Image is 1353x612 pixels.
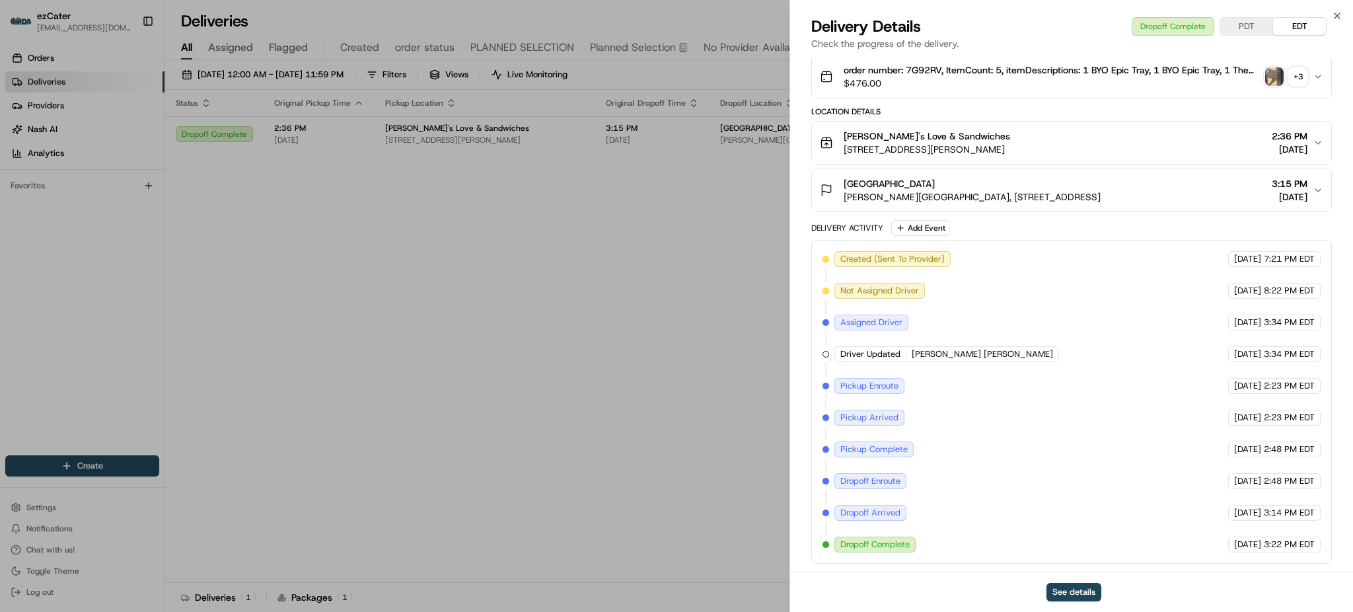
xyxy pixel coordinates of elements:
[106,186,217,210] a: 💻API Documentation
[812,56,1331,98] button: order number: 7G92RV, ItemCount: 5, itemDescriptions: 1 BYO Epic Tray, 1 BYO Epic Tray, 1 The Dir...
[1264,507,1315,519] span: 3:14 PM EDT
[811,106,1332,117] div: Location Details
[45,139,167,150] div: We're available if you need us!
[1273,18,1326,35] button: EDT
[1265,67,1307,86] button: photo_proof_of_delivery image+3
[1272,143,1307,156] span: [DATE]
[840,475,900,487] span: Dropoff Enroute
[844,63,1260,77] span: order number: 7G92RV, ItemCount: 5, itemDescriptions: 1 BYO Epic Tray, 1 BYO Epic Tray, 1 The Dir...
[840,443,908,455] span: Pickup Complete
[13,193,24,204] div: 📗
[13,13,40,40] img: Nash
[840,539,910,551] span: Dropoff Complete
[1234,507,1261,519] span: [DATE]
[1234,317,1261,328] span: [DATE]
[844,77,1260,90] span: $476.00
[8,186,106,210] a: 📗Knowledge Base
[840,317,902,328] span: Assigned Driver
[840,285,919,297] span: Not Assigned Driver
[26,192,101,205] span: Knowledge Base
[812,169,1331,211] button: [GEOGRAPHIC_DATA][PERSON_NAME][GEOGRAPHIC_DATA], [STREET_ADDRESS]3:15 PM[DATE]
[1234,253,1261,265] span: [DATE]
[1264,412,1315,424] span: 2:23 PM EDT
[1264,380,1315,392] span: 2:23 PM EDT
[1264,539,1315,551] span: 3:22 PM EDT
[840,507,900,519] span: Dropoff Arrived
[811,37,1332,50] p: Check the progress of the delivery.
[891,220,950,236] button: Add Event
[1272,190,1307,204] span: [DATE]
[1264,348,1315,360] span: 3:34 PM EDT
[1264,285,1315,297] span: 8:22 PM EDT
[13,53,240,74] p: Welcome 👋
[1289,67,1307,86] div: + 3
[844,130,1010,143] span: [PERSON_NAME]'s Love & Sandwiches
[912,348,1053,360] span: [PERSON_NAME] [PERSON_NAME]
[45,126,217,139] div: Start new chat
[1234,285,1261,297] span: [DATE]
[1234,348,1261,360] span: [DATE]
[1234,475,1261,487] span: [DATE]
[844,190,1101,204] span: [PERSON_NAME][GEOGRAPHIC_DATA], [STREET_ADDRESS]
[1272,130,1307,143] span: 2:36 PM
[112,193,122,204] div: 💻
[812,122,1331,164] button: [PERSON_NAME]'s Love & Sandwiches[STREET_ADDRESS][PERSON_NAME]2:36 PM[DATE]
[1264,253,1315,265] span: 7:21 PM EDT
[1264,443,1315,455] span: 2:48 PM EDT
[1234,412,1261,424] span: [DATE]
[13,126,37,150] img: 1736555255976-a54dd68f-1ca7-489b-9aae-adbdc363a1c4
[1272,177,1307,190] span: 3:15 PM
[1234,380,1261,392] span: [DATE]
[811,16,921,37] span: Delivery Details
[1220,18,1273,35] button: PDT
[840,253,945,265] span: Created (Sent To Provider)
[1046,583,1101,601] button: See details
[844,177,935,190] span: [GEOGRAPHIC_DATA]
[131,224,160,234] span: Pylon
[125,192,212,205] span: API Documentation
[1264,475,1315,487] span: 2:48 PM EDT
[844,143,1010,156] span: [STREET_ADDRESS][PERSON_NAME]
[1234,539,1261,551] span: [DATE]
[840,380,898,392] span: Pickup Enroute
[840,412,898,424] span: Pickup Arrived
[93,223,160,234] a: Powered byPylon
[1234,443,1261,455] span: [DATE]
[840,348,900,360] span: Driver Updated
[1264,317,1315,328] span: 3:34 PM EDT
[225,130,240,146] button: Start new chat
[34,85,218,99] input: Clear
[1265,67,1284,86] img: photo_proof_of_delivery image
[811,223,883,233] div: Delivery Activity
